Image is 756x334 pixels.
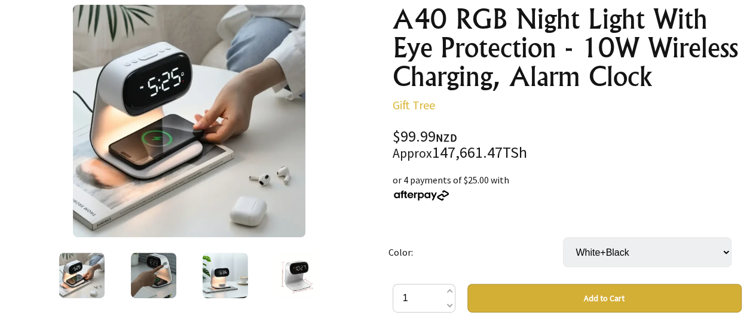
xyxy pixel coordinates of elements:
a: Gift Tree [393,97,435,112]
img: A40 RGB Night Light With Eye Protection - 10W Wireless Charging, Alarm Clock [59,253,105,298]
img: A40 RGB Night Light With Eye Protection - 10W Wireless Charging, Alarm Clock [73,5,305,237]
h1: A40 RGB Night Light With Eye Protection - 10W Wireless Charging, Alarm Clock [393,5,742,91]
img: A40 RGB Night Light With Eye Protection - 10W Wireless Charging, Alarm Clock [131,253,176,298]
div: $99.99 147,661.47TSh [393,129,742,161]
span: NZD [436,131,457,145]
img: A40 RGB Night Light With Eye Protection - 10W Wireless Charging, Alarm Clock [203,253,248,298]
div: or 4 payments of $25.00 with [393,173,742,201]
button: Add to Cart [467,284,742,312]
td: Color: [388,220,563,284]
img: Afterpay [393,190,450,201]
img: A40 RGB Night Light With Eye Protection - 10W Wireless Charging, Alarm Clock [274,253,320,298]
small: Approx [393,145,432,161]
